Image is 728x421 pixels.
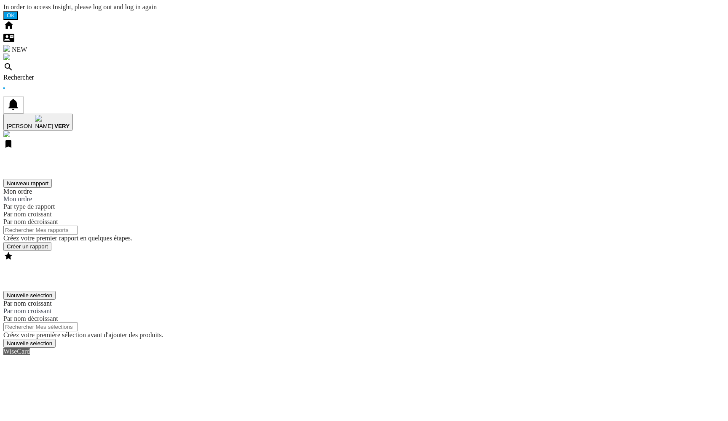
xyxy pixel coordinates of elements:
img: alerts-logo.svg [3,53,10,60]
div: Accueil [3,20,725,32]
button: [PERSON_NAME] VERY [3,114,73,131]
button: Nouvelle selection [3,291,56,300]
h2: Mes rapports [3,159,725,171]
img: profile.jpg [35,115,42,122]
div: Mon ordre [3,188,725,195]
span: [PERSON_NAME] [7,123,53,129]
a: Aller sur wiser.com [3,131,10,139]
span: Créez votre premier rapport en quelques étapes. [3,234,132,242]
span: NEW [12,46,27,53]
img: wiser-w-icon-blue.png [3,131,10,137]
div: Nous contacter [3,32,725,45]
div: Par nom croissant [3,300,725,307]
div: Par nom croissant [3,210,725,218]
input: Rechercher Mes rapports [3,226,78,234]
button: OK [3,11,18,20]
div: Par nom croissant [3,307,725,315]
button: Nouvelle selection [3,339,56,348]
h2: Mes sélections [3,271,725,282]
div: Rechercher [3,74,725,81]
div: Mon ordre [3,195,725,203]
div: Par nom décroissant [3,315,725,322]
button: Créer un rapport [3,242,51,251]
img: wise-card.svg [3,45,10,52]
span: Créez votre première sélection avant d'ajouter des produits. [3,331,163,338]
button: 0 notification [3,96,24,114]
div: Par nom décroissant [3,218,725,226]
div: Par type de rapport [3,203,725,210]
div: Alertes [3,53,725,62]
div: WiseCard [3,45,725,53]
input: Rechercher Mes sélections [3,322,78,331]
b: VERY [54,123,70,129]
button: Nouveau rapport [3,179,52,188]
div: In order to access Insight, please log out and log in again [3,3,725,11]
